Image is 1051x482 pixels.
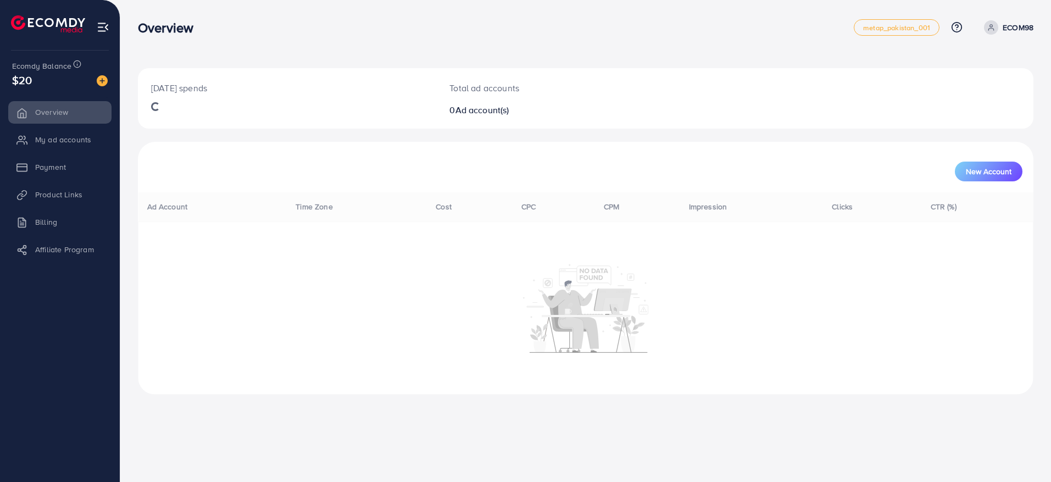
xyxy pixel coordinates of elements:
h2: 0 [449,105,647,115]
p: Total ad accounts [449,81,647,95]
span: metap_pakistan_001 [863,24,930,31]
span: Ecomdy Balance [12,60,71,71]
button: New Account [955,162,1022,181]
a: metap_pakistan_001 [854,19,939,36]
a: ECOM98 [980,20,1033,35]
p: [DATE] spends [151,81,423,95]
img: menu [97,21,109,34]
h3: Overview [138,20,202,36]
p: ECOM98 [1003,21,1033,34]
span: $20 [12,72,32,88]
img: image [97,75,108,86]
span: New Account [966,168,1011,175]
img: logo [11,15,85,32]
span: Ad account(s) [455,104,509,116]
